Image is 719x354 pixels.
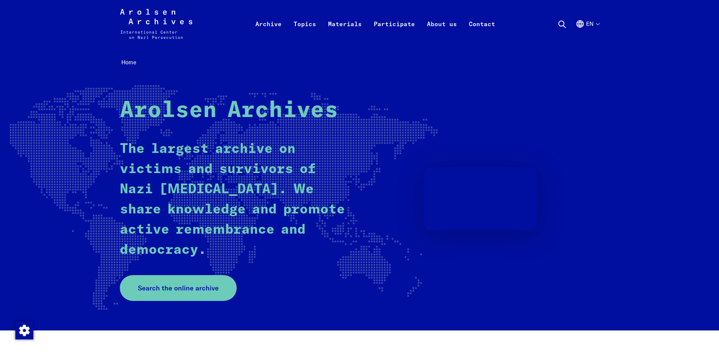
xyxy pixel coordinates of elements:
nav: Primary [249,9,501,39]
a: Materials [322,18,368,48]
button: English, language selection [576,19,599,46]
a: Participate [368,18,421,48]
a: Topics [288,18,322,48]
img: Change consent [15,321,33,339]
span: Home [121,59,136,66]
a: Archive [249,18,288,48]
a: Search the online archive [120,275,237,301]
a: About us [421,18,463,48]
strong: Arolsen Archives [120,99,338,122]
nav: Breadcrumb [120,57,599,68]
p: The largest archive on victims and survivors of Nazi [MEDICAL_DATA]. We share knowledge and promo... [120,139,346,260]
span: Search the online archive [138,283,219,293]
a: Contact [463,18,501,48]
div: Change consent [15,321,33,339]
